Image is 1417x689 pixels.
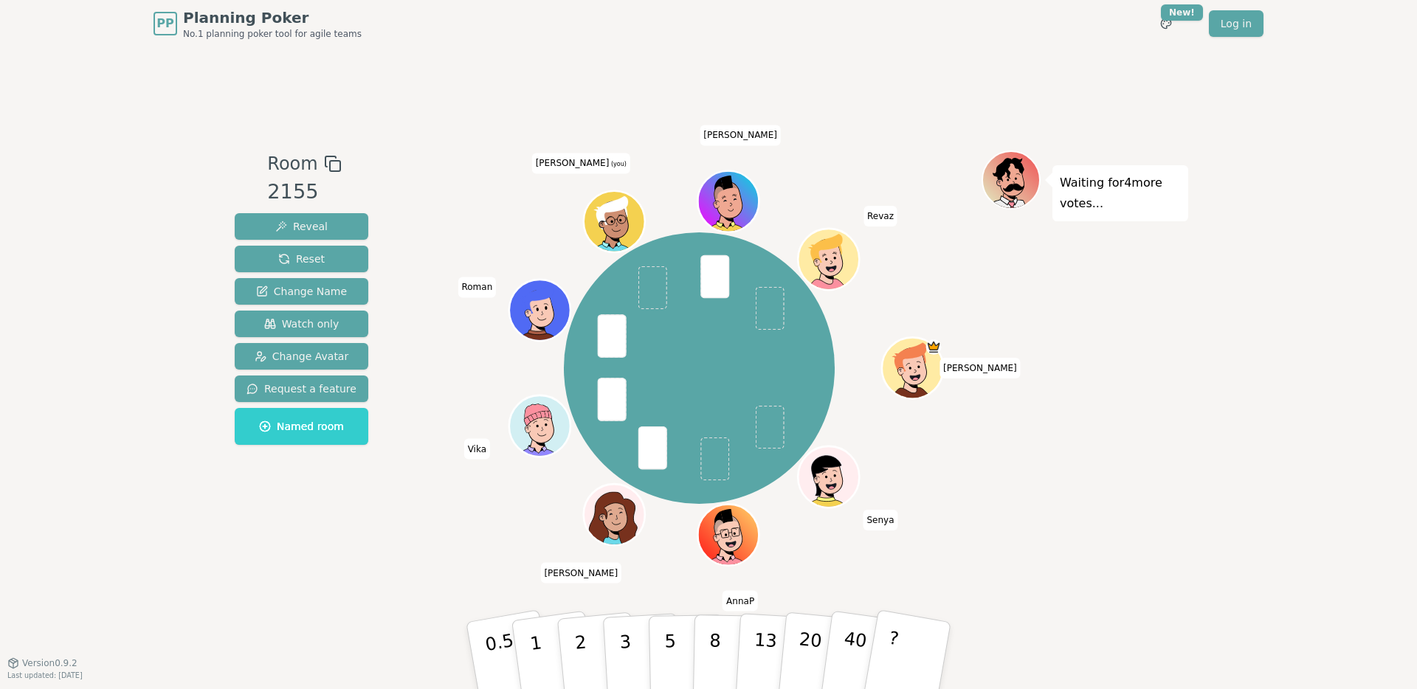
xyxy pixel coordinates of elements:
[256,284,347,299] span: Change Name
[235,278,368,305] button: Change Name
[540,562,621,583] span: Click to change your name
[1060,173,1181,214] p: Waiting for 4 more votes...
[7,671,83,679] span: Last updated: [DATE]
[183,28,362,40] span: No.1 planning poker tool for agile teams
[275,219,328,234] span: Reveal
[464,439,490,460] span: Click to change your name
[1153,10,1179,37] button: New!
[22,657,77,669] span: Version 0.9.2
[259,419,344,434] span: Named room
[458,277,496,297] span: Click to change your name
[586,193,644,250] button: Click to change your avatar
[255,349,349,364] span: Change Avatar
[235,375,368,402] button: Request a feature
[926,339,942,355] span: Ira is the host
[235,213,368,240] button: Reveal
[723,591,758,612] span: Click to change your name
[235,246,368,272] button: Reset
[267,150,317,177] span: Room
[235,343,368,370] button: Change Avatar
[183,7,362,28] span: Planning Poker
[154,7,362,40] a: PPPlanning PokerNo.1 planning poker tool for agile teams
[156,15,173,32] span: PP
[700,125,781,145] span: Click to change your name
[235,408,368,445] button: Named room
[863,510,897,530] span: Click to change your name
[863,206,897,226] span: Click to change your name
[532,153,630,173] span: Click to change your name
[609,161,627,167] span: (you)
[264,316,339,331] span: Watch only
[246,381,356,396] span: Request a feature
[278,252,325,266] span: Reset
[235,311,368,337] button: Watch only
[267,177,341,207] div: 2155
[7,657,77,669] button: Version0.9.2
[1209,10,1263,37] a: Log in
[1161,4,1203,21] div: New!
[940,358,1021,378] span: Click to change your name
